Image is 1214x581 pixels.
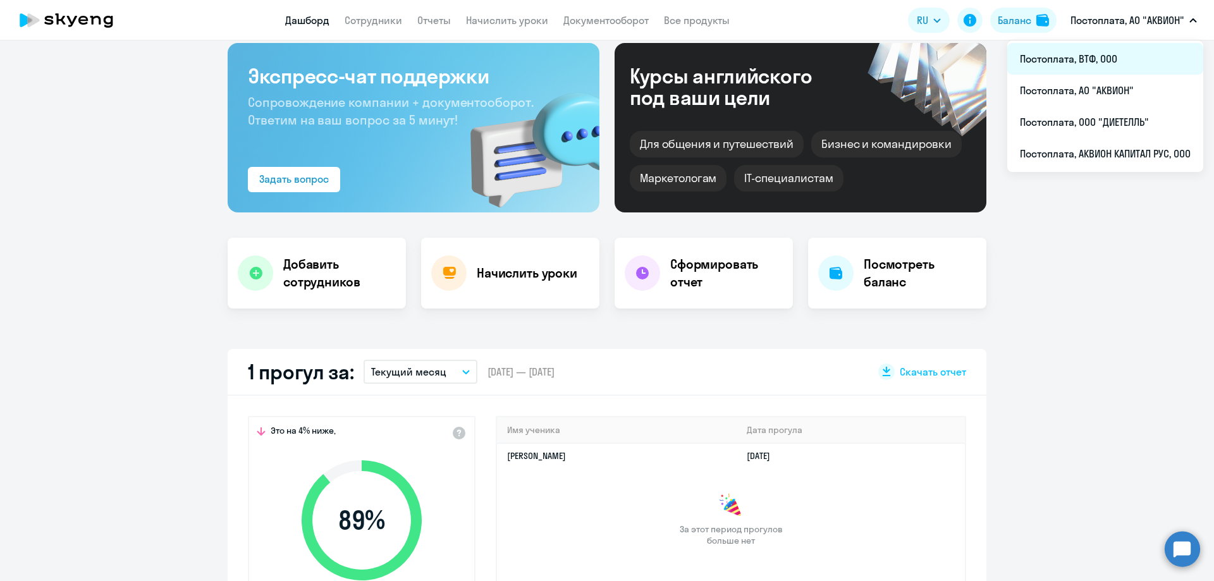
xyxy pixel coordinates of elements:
[900,365,966,379] span: Скачать отчет
[563,14,649,27] a: Документооборот
[747,450,780,462] a: [DATE]
[248,359,353,384] h2: 1 прогул за:
[371,364,446,379] p: Текущий месяц
[271,425,336,440] span: Это на 4% ниже,
[678,523,784,546] span: За этот период прогулов больше нет
[718,493,744,518] img: congrats
[1007,40,1203,172] ul: RU
[452,70,599,212] img: bg-img
[630,65,846,108] div: Курсы английского под ваши цели
[670,255,783,291] h4: Сформировать отчет
[1070,13,1184,28] p: Постоплата, АО "АКВИОН"
[864,255,976,291] h4: Посмотреть баланс
[811,131,962,157] div: Бизнес и командировки
[630,131,804,157] div: Для общения и путешествий
[630,165,727,192] div: Маркетологам
[417,14,451,27] a: Отчеты
[289,505,434,535] span: 89 %
[487,365,555,379] span: [DATE] — [DATE]
[248,167,340,192] button: Задать вопрос
[990,8,1057,33] button: Балансbalance
[908,8,950,33] button: RU
[259,171,329,187] div: Задать вопрос
[1064,5,1203,35] button: Постоплата, АО "АКВИОН"
[248,94,534,128] span: Сопровождение компании + документооборот. Ответим на ваш вопрос за 5 минут!
[1036,14,1049,27] img: balance
[248,63,579,89] h3: Экспресс-чат поддержки
[917,13,928,28] span: RU
[664,14,730,27] a: Все продукты
[734,165,843,192] div: IT-специалистам
[285,14,329,27] a: Дашборд
[507,450,566,462] a: [PERSON_NAME]
[466,14,548,27] a: Начислить уроки
[737,417,965,443] th: Дата прогула
[477,264,577,282] h4: Начислить уроки
[345,14,402,27] a: Сотрудники
[497,417,737,443] th: Имя ученика
[364,360,477,384] button: Текущий месяц
[283,255,396,291] h4: Добавить сотрудников
[998,13,1031,28] div: Баланс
